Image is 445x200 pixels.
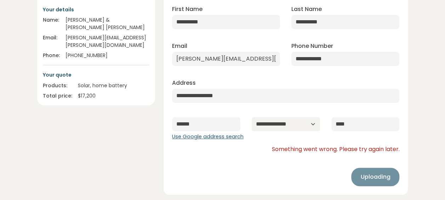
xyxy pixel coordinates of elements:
[172,79,196,87] label: Address
[43,52,60,59] div: Phone:
[172,52,280,66] input: Enter email
[172,5,202,13] label: First Name
[43,34,60,49] div: Email:
[172,133,244,141] button: Use Google address search
[43,82,72,89] div: Products:
[78,82,149,89] div: Solar, home battery
[43,92,72,100] div: Total price:
[65,52,149,59] div: [PHONE_NUMBER]
[172,42,187,50] label: Email
[65,16,149,31] div: [PERSON_NAME] & [PERSON_NAME] [PERSON_NAME]
[43,16,60,31] div: Name:
[43,71,149,79] p: Your quote
[65,34,149,49] div: [PERSON_NAME][EMAIL_ADDRESS][PERSON_NAME][DOMAIN_NAME]
[291,5,322,13] label: Last Name
[43,6,149,13] p: Your details
[78,92,149,100] div: $ 17,200
[172,145,400,154] div: Something went wrong. Please try again later.
[291,42,333,50] label: Phone Number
